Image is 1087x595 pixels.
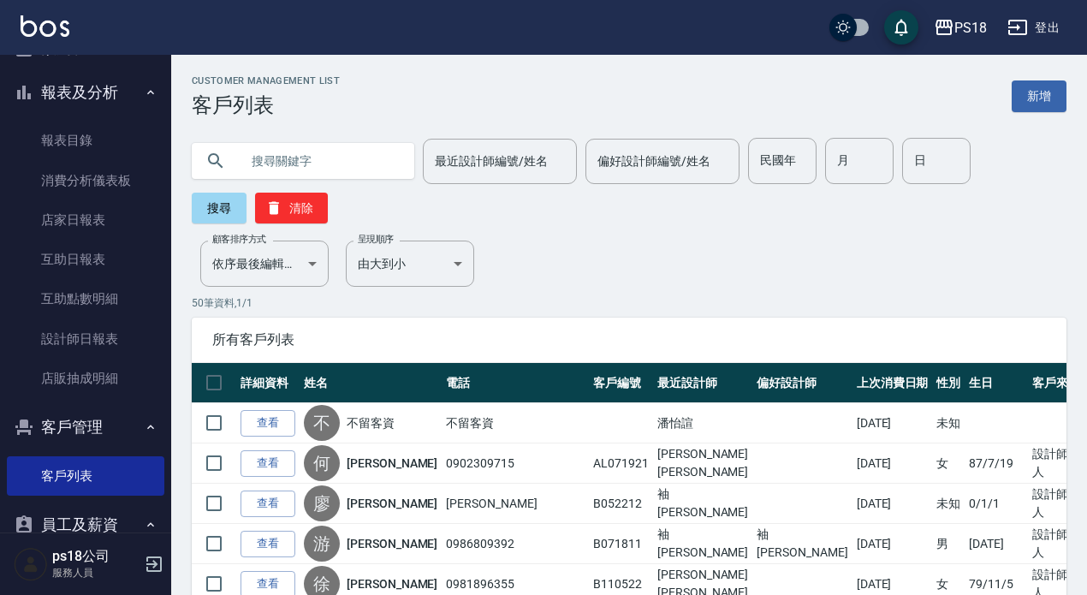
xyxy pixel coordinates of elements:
[52,548,140,565] h5: ps18公司
[927,10,994,45] button: PS18
[7,359,164,398] a: 店販抽成明細
[14,547,48,581] img: Person
[442,403,589,443] td: 不留客資
[212,233,266,246] label: 顧客排序方式
[932,363,965,403] th: 性別
[347,535,437,552] a: [PERSON_NAME]
[255,193,328,223] button: 清除
[965,484,1028,524] td: 0/1/1
[852,403,933,443] td: [DATE]
[7,405,164,449] button: 客戶管理
[965,524,1028,564] td: [DATE]
[192,93,340,117] h3: 客戶列表
[241,410,295,437] a: 查看
[852,524,933,564] td: [DATE]
[192,295,1066,311] p: 50 筆資料, 1 / 1
[653,443,752,484] td: [PERSON_NAME][PERSON_NAME]
[852,363,933,403] th: 上次消費日期
[589,443,653,484] td: AL071921
[7,240,164,279] a: 互助日報表
[7,279,164,318] a: 互助點數明細
[21,15,69,37] img: Logo
[752,363,852,403] th: 偏好設計師
[7,161,164,200] a: 消費分析儀表板
[653,524,752,564] td: 袖[PERSON_NAME]
[884,10,918,45] button: save
[347,455,437,472] a: [PERSON_NAME]
[932,484,965,524] td: 未知
[200,241,329,287] div: 依序最後編輯時間
[212,331,1046,348] span: 所有客戶列表
[965,443,1028,484] td: 87/7/19
[7,70,164,115] button: 報表及分析
[653,363,752,403] th: 最近設計師
[852,443,933,484] td: [DATE]
[589,363,653,403] th: 客戶編號
[7,456,164,496] a: 客戶列表
[1001,12,1066,44] button: 登出
[240,138,401,184] input: 搜尋關鍵字
[358,233,394,246] label: 呈現順序
[300,363,442,403] th: 姓名
[442,443,589,484] td: 0902309715
[589,484,653,524] td: B052212
[192,193,247,223] button: 搜尋
[932,403,965,443] td: 未知
[192,75,340,86] h2: Customer Management List
[7,200,164,240] a: 店家日報表
[347,575,437,592] a: [PERSON_NAME]
[965,363,1028,403] th: 生日
[241,531,295,557] a: 查看
[7,319,164,359] a: 設計師日報表
[304,485,340,521] div: 廖
[589,524,653,564] td: B071811
[1012,80,1066,112] a: 新增
[241,491,295,517] a: 查看
[347,414,395,431] a: 不留客資
[304,526,340,562] div: 游
[932,524,965,564] td: 男
[304,445,340,481] div: 何
[7,503,164,547] button: 員工及薪資
[442,363,589,403] th: 電話
[346,241,474,287] div: 由大到小
[752,524,852,564] td: 袖[PERSON_NAME]
[304,405,340,441] div: 不
[442,484,589,524] td: [PERSON_NAME]
[932,443,965,484] td: 女
[653,403,752,443] td: 潘怡諠
[236,363,300,403] th: 詳細資料
[442,524,589,564] td: 0986809392
[954,17,987,39] div: PS18
[852,484,933,524] td: [DATE]
[241,450,295,477] a: 查看
[653,484,752,524] td: 袖[PERSON_NAME]
[347,495,437,512] a: [PERSON_NAME]
[52,565,140,580] p: 服務人員
[7,121,164,160] a: 報表目錄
